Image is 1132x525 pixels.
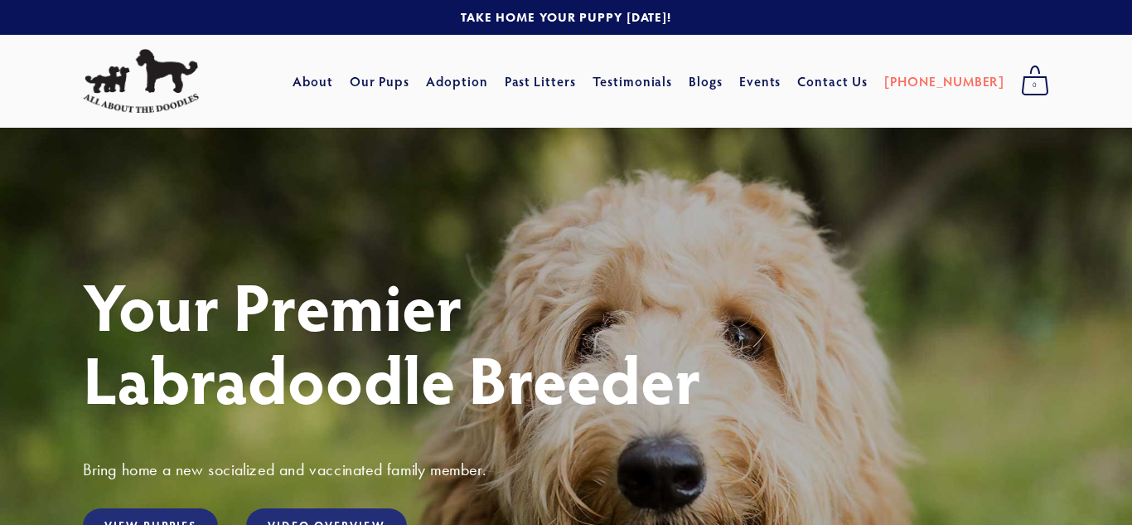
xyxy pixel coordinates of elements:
a: 0 items in cart [1013,61,1057,102]
span: 0 [1021,75,1049,96]
a: Testimonials [593,66,673,96]
a: Adoption [426,66,488,96]
a: Blogs [689,66,723,96]
h3: Bring home a new socialized and vaccinated family member. [83,459,1049,480]
h1: Your Premier Labradoodle Breeder [83,269,1049,415]
a: Our Pups [350,66,410,96]
a: Past Litters [505,72,577,90]
a: About [293,66,333,96]
a: [PHONE_NUMBER] [884,66,1004,96]
img: All About The Doodles [83,49,199,114]
a: Contact Us [797,66,868,96]
a: Events [739,66,781,96]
